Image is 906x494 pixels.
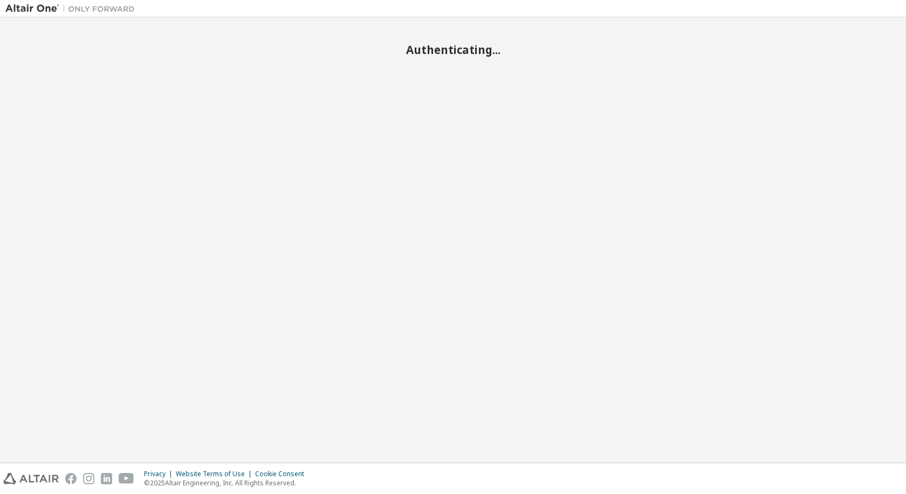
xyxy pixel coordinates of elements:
img: instagram.svg [83,473,94,484]
img: facebook.svg [65,473,77,484]
img: Altair One [5,3,140,14]
div: Website Terms of Use [176,470,255,478]
p: © 2025 Altair Engineering, Inc. All Rights Reserved. [144,478,311,488]
h2: Authenticating... [5,43,901,57]
img: altair_logo.svg [3,473,59,484]
div: Privacy [144,470,176,478]
img: youtube.svg [119,473,134,484]
div: Cookie Consent [255,470,311,478]
img: linkedin.svg [101,473,112,484]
